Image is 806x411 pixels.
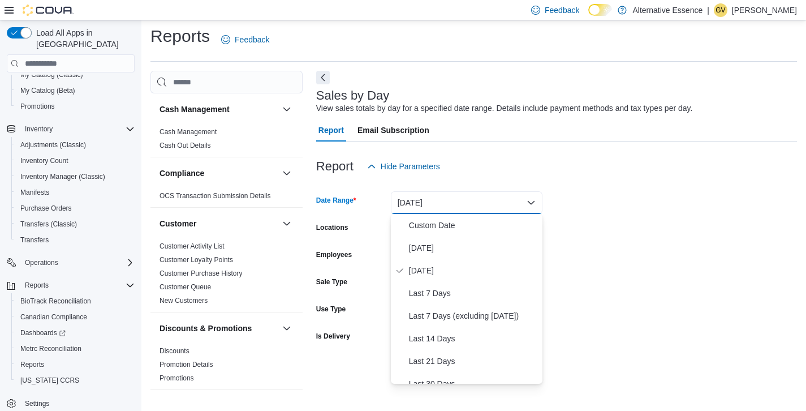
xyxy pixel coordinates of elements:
span: Customer Loyalty Points [160,255,233,264]
a: Promotion Details [160,361,213,369]
a: Settings [20,397,54,410]
span: Adjustments (Classic) [20,140,86,149]
div: Compliance [150,189,303,207]
h3: Customer [160,218,196,229]
span: Manifests [16,186,135,199]
h1: Reports [150,25,210,48]
span: Purchase Orders [16,202,135,215]
span: Transfers [20,236,49,245]
button: [US_STATE] CCRS [11,373,139,388]
label: Date Range [316,196,356,205]
span: My Catalog (Classic) [16,68,135,82]
span: Load All Apps in [GEOGRAPHIC_DATA] [32,27,135,50]
span: Last 7 Days (excluding [DATE]) [409,309,538,323]
a: Transfers (Classic) [16,217,81,231]
span: Metrc Reconciliation [20,344,81,353]
button: Inventory Count [11,153,139,169]
span: Customer Activity List [160,242,225,251]
span: Transfers (Classic) [20,220,77,229]
span: Custom Date [409,219,538,232]
button: Next [316,71,330,84]
span: Reports [25,281,49,290]
a: Metrc Reconciliation [16,342,86,356]
span: Inventory Count [16,154,135,168]
span: Promotions [20,102,55,111]
span: Inventory Manager (Classic) [20,172,105,181]
span: Settings [20,396,135,410]
a: OCS Transaction Submission Details [160,192,271,200]
span: Canadian Compliance [16,310,135,324]
span: Last 30 Days [409,377,538,391]
button: BioTrack Reconciliation [11,293,139,309]
a: Customer Activity List [160,242,225,250]
label: Employees [316,250,352,259]
button: Inventory [2,121,139,137]
a: BioTrack Reconciliation [16,294,96,308]
span: [DATE] [409,264,538,277]
a: Inventory Count [16,154,73,168]
button: Cash Management [280,102,294,116]
span: Inventory [20,122,135,136]
button: Operations [2,255,139,271]
a: Dashboards [11,325,139,341]
button: Discounts & Promotions [160,323,278,334]
span: Settings [25,399,49,408]
h3: Cash Management [160,104,230,115]
span: Adjustments (Classic) [16,138,135,152]
span: Operations [25,258,58,267]
label: Is Delivery [316,332,350,341]
div: Discounts & Promotions [150,344,303,389]
div: View sales totals by day for a specified date range. Details include payment methods and tax type... [316,102,693,114]
button: Inventory Manager (Classic) [11,169,139,185]
button: Promotions [11,99,139,114]
button: Transfers (Classic) [11,216,139,232]
a: Manifests [16,186,54,199]
span: [US_STATE] CCRS [20,376,79,385]
button: Metrc Reconciliation [11,341,139,357]
button: Cash Management [160,104,278,115]
button: Inventory [20,122,57,136]
a: My Catalog (Classic) [16,68,88,82]
span: Discounts [160,346,189,356]
span: Promotions [16,100,135,113]
button: Adjustments (Classic) [11,137,139,153]
span: Feedback [545,5,579,16]
p: | [707,3,709,17]
label: Sale Type [316,277,347,286]
span: GV [716,3,725,17]
button: Manifests [11,185,139,200]
span: Reports [20,360,44,369]
span: Email Subscription [357,119,429,142]
span: New Customers [160,296,208,305]
a: Promotions [16,100,59,113]
button: My Catalog (Beta) [11,83,139,99]
button: Reports [2,277,139,293]
a: Feedback [217,28,274,51]
span: My Catalog (Classic) [20,70,83,79]
h3: Discounts & Promotions [160,323,252,334]
span: Customer Queue [160,282,211,292]
div: Cash Management [150,125,303,157]
h3: Sales by Day [316,89,390,102]
span: Operations [20,256,135,269]
a: Customer Queue [160,283,211,291]
img: Cova [23,5,74,16]
label: Locations [316,223,348,232]
span: Dashboards [16,326,135,340]
a: Dashboards [16,326,70,340]
a: Inventory Manager (Classic) [16,170,110,183]
label: Use Type [316,305,346,314]
span: Dashboards [20,328,66,337]
div: Greg Veshinfsky [714,3,727,17]
p: Alternative Essence [632,3,702,17]
span: My Catalog (Beta) [20,86,75,95]
span: Hide Parameters [381,161,440,172]
h3: Compliance [160,168,204,179]
a: My Catalog (Beta) [16,84,80,97]
a: Canadian Compliance [16,310,92,324]
span: Metrc Reconciliation [16,342,135,356]
a: Customer Loyalty Points [160,256,233,264]
span: Washington CCRS [16,374,135,387]
span: Manifests [20,188,49,197]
